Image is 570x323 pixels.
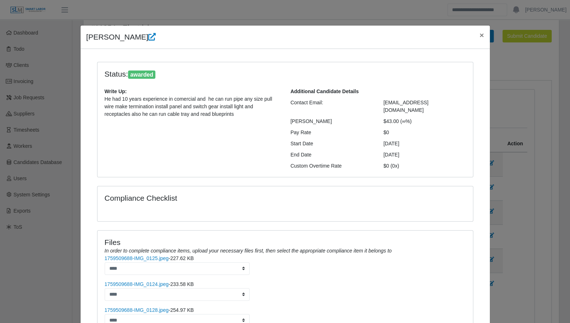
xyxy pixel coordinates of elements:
a: 1759509688-IMG_0124.jpeg [105,281,169,287]
h4: Files [105,238,466,247]
div: Start Date [285,140,378,147]
h4: Compliance Checklist [105,194,342,203]
a: 1759509688-IMG_0128.jpeg [105,307,169,313]
span: [DATE] [383,152,399,158]
div: Contact Email: [285,99,378,114]
div: End Date [285,151,378,159]
h4: Status: [105,69,373,79]
div: $43.00 (∞%) [378,118,471,125]
div: Custom Overtime Rate [285,162,378,170]
span: awarded [128,70,156,79]
div: [PERSON_NAME] [285,118,378,125]
span: 233.58 KB [170,281,193,287]
span: $0 (0x) [383,163,399,169]
span: [EMAIL_ADDRESS][DOMAIN_NAME] [383,100,428,113]
b: Additional Candidate Details [291,88,359,94]
a: 1759509688-IMG_0125.jpeg [105,255,169,261]
span: 227.62 KB [170,255,193,261]
h4: [PERSON_NAME] [86,31,156,43]
span: 254.97 KB [170,307,193,313]
div: Pay Rate [285,129,378,136]
b: Write Up: [105,88,127,94]
button: Close [474,26,489,45]
p: He had 10 years experience in comercial and he can run pipe any size pull wire make termination i... [105,95,280,118]
li: - [105,255,466,275]
div: [DATE] [378,140,471,147]
li: - [105,281,466,301]
span: × [479,31,484,39]
div: $0 [378,129,471,136]
i: In order to complete compliance items, upload your necessary files first, then select the appropr... [105,248,392,254]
